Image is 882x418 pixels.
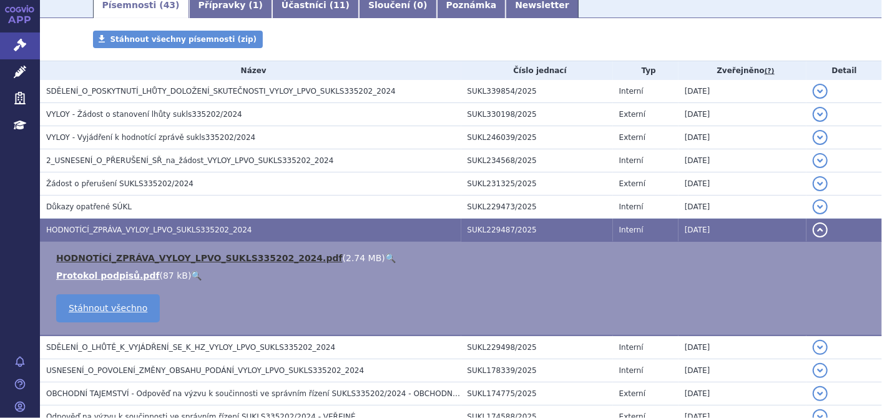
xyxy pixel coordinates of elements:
[461,382,613,406] td: SUKL174775/2025
[813,130,828,145] button: detail
[56,271,160,281] a: Protokol podpisů.pdf
[813,199,828,214] button: detail
[679,103,806,126] td: [DATE]
[679,126,806,149] td: [DATE]
[619,389,645,398] span: Externí
[461,61,613,80] th: Číslo jednací
[679,172,806,196] td: [DATE]
[46,133,255,142] span: VYLOY - Vyjádření k hodnotící zprávě sukls335202/2024
[46,226,252,234] span: HODNOTÍCÍ_ZPRÁVA_VYLOY_LPVO_SUKLS335202_2024
[619,179,645,188] span: Externí
[679,61,806,80] th: Zveřejněno
[813,222,828,237] button: detail
[619,133,645,142] span: Externí
[813,340,828,355] button: detail
[56,294,160,322] a: Stáhnout všechno
[46,202,132,211] span: Důkazy opatřené SÚKL
[461,336,613,359] td: SUKL229498/2025
[619,366,644,375] span: Interní
[619,343,644,352] span: Interní
[613,61,679,80] th: Typ
[619,202,644,211] span: Interní
[619,226,644,234] span: Interní
[679,80,806,103] td: [DATE]
[93,31,263,48] a: Stáhnout všechny písemnosti (zip)
[679,359,806,382] td: [DATE]
[813,107,828,122] button: detail
[813,363,828,378] button: detail
[163,271,188,281] span: 87 kB
[679,382,806,406] td: [DATE]
[40,61,461,80] th: Název
[619,110,645,119] span: Externí
[813,84,828,99] button: detail
[461,196,613,219] td: SUKL229473/2025
[56,252,870,264] li: ( )
[191,271,202,281] a: 🔍
[813,176,828,191] button: detail
[461,359,613,382] td: SUKL178339/2025
[461,172,613,196] td: SUKL231325/2025
[461,103,613,126] td: SUKL330198/2025
[46,87,396,96] span: SDĚLENÍ_O_POSKYTNUTÍ_LHŮTY_DOLOŽENÍ_SKUTEČNOSTI_VYLOY_LPVO_SUKLS335202_2024
[461,80,613,103] td: SUKL339854/2025
[461,149,613,172] td: SUKL234568/2025
[46,389,496,398] span: OBCHODNÍ TAJEMSTVÍ - Odpověď na výzvu k součinnosti ve správním řízení SUKLS335202/2024 - OBCHODN...
[679,219,806,242] td: [DATE]
[679,336,806,359] td: [DATE]
[813,153,828,168] button: detail
[619,156,644,165] span: Interní
[619,87,644,96] span: Interní
[813,386,828,401] button: detail
[56,269,870,282] li: ( )
[46,366,364,375] span: USNESENÍ_O_POVOLENÍ_ZMĚNY_OBSAHU_PODÁNÍ_VYLOY_LPVO_SUKLS335202_2024
[46,179,194,188] span: Žádost o přerušení SUKLS335202/2024
[461,126,613,149] td: SUKL246039/2025
[110,35,257,44] span: Stáhnout všechny písemnosti (zip)
[461,219,613,242] td: SUKL229487/2025
[385,253,396,263] a: 🔍
[679,196,806,219] td: [DATE]
[46,110,242,119] span: VYLOY - Žádost o stanovení lhůty sukls335202/2024
[679,149,806,172] td: [DATE]
[56,253,343,263] a: HODNOTÍCÍ_ZPRÁVA_VYLOY_LPVO_SUKLS335202_2024.pdf
[765,67,775,76] abbr: (?)
[46,343,335,352] span: SDĚLENÍ_O_LHŮTĚ_K_VYJÁDŘENÍ_SE_K_HZ_VYLOY_LPVO_SUKLS335202_2024
[806,61,882,80] th: Detail
[346,253,381,263] span: 2.74 MB
[46,156,333,165] span: 2_USNESENÍ_O_PŘERUŠENÍ_SŘ_na_žádost_VYLOY_LPVO_SUKLS335202_2024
